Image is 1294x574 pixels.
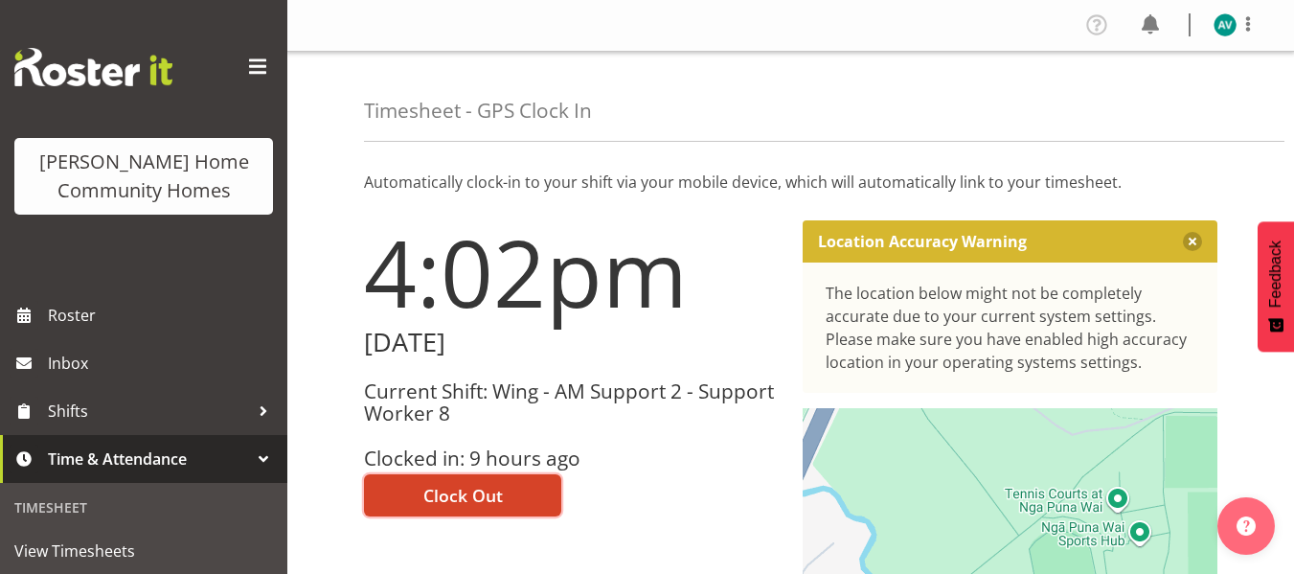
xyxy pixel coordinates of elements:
button: Feedback - Show survey [1258,221,1294,352]
h4: Timesheet - GPS Clock In [364,100,592,122]
img: asiasiga-vili8528.jpg [1214,13,1237,36]
h1: 4:02pm [364,220,780,324]
span: Inbox [48,349,278,378]
button: Close message [1183,232,1202,251]
h3: Current Shift: Wing - AM Support 2 - Support Worker 8 [364,380,780,425]
img: Rosterit website logo [14,48,172,86]
button: Clock Out [364,474,561,517]
p: Automatically clock-in to your shift via your mobile device, which will automatically link to you... [364,171,1217,194]
p: Location Accuracy Warning [818,232,1027,251]
div: Timesheet [5,488,283,527]
div: [PERSON_NAME] Home Community Homes [34,148,254,205]
span: Clock Out [423,483,503,508]
span: Shifts [48,397,249,425]
span: Roster [48,301,278,330]
img: help-xxl-2.png [1237,517,1256,536]
span: Time & Attendance [48,445,249,473]
div: The location below might not be completely accurate due to your current system settings. Please m... [826,282,1195,374]
h3: Clocked in: 9 hours ago [364,448,780,470]
h2: [DATE] [364,328,780,357]
span: Feedback [1267,241,1284,308]
span: View Timesheets [14,537,273,565]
